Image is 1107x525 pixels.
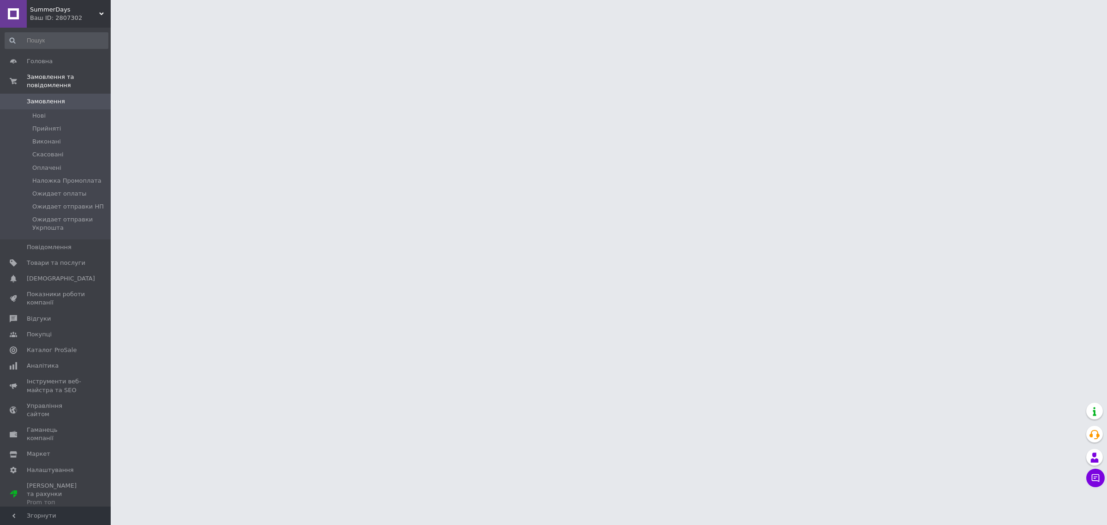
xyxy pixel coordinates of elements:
[27,274,95,283] span: [DEMOGRAPHIC_DATA]
[27,259,85,267] span: Товари та послуги
[32,177,101,185] span: Наложка Промоплата
[32,112,46,120] span: Нові
[27,450,50,458] span: Маркет
[30,6,99,14] span: SummerDays
[27,466,74,474] span: Налаштування
[27,482,85,507] span: [PERSON_NAME] та рахунки
[1086,469,1105,487] button: Чат з покупцем
[27,377,85,394] span: Інструменти веб-майстра та SEO
[27,73,111,89] span: Замовлення та повідомлення
[32,215,107,232] span: Ожидает отправки Укрпошта
[27,243,71,251] span: Повідомлення
[27,346,77,354] span: Каталог ProSale
[27,498,85,507] div: Prom топ
[27,426,85,442] span: Гаманець компанії
[27,315,51,323] span: Відгуки
[32,137,61,146] span: Виконані
[27,330,52,339] span: Покупці
[32,190,87,198] span: Ожидает оплаты
[27,362,59,370] span: Аналітика
[32,164,61,172] span: Оплачені
[32,125,61,133] span: Прийняті
[27,57,53,66] span: Головна
[32,150,64,159] span: Скасовані
[27,402,85,418] span: Управління сайтом
[27,290,85,307] span: Показники роботи компанії
[5,32,108,49] input: Пошук
[30,14,111,22] div: Ваш ID: 2807302
[27,97,65,106] span: Замовлення
[32,203,104,211] span: Ожидает отправки НП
